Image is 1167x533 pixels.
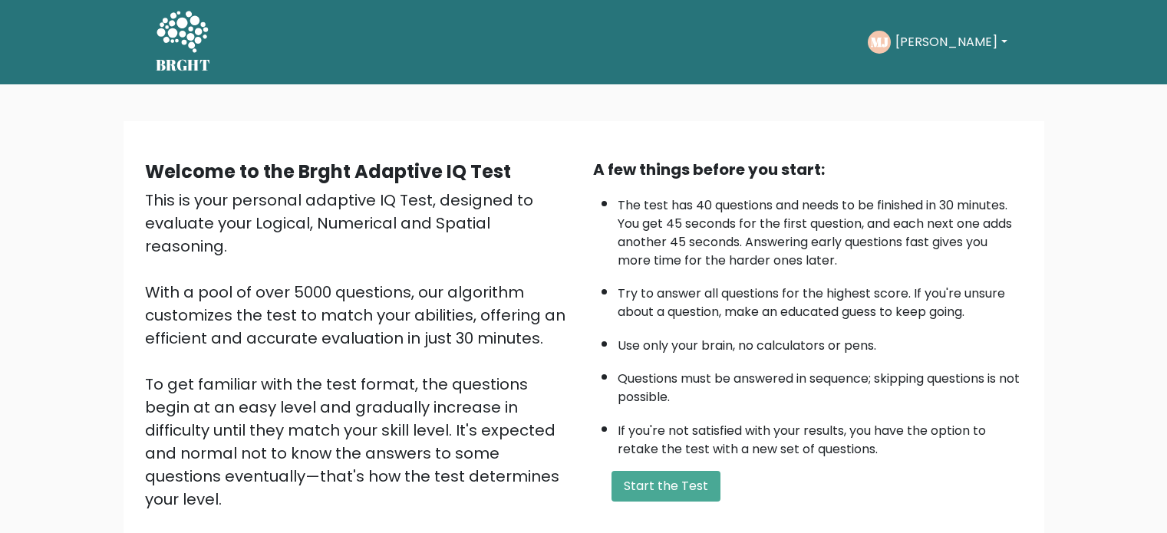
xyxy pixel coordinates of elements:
[891,32,1011,52] button: [PERSON_NAME]
[871,33,888,51] text: MJ
[618,414,1023,459] li: If you're not satisfied with your results, you have the option to retake the test with a new set ...
[156,6,211,78] a: BRGHT
[612,471,720,502] button: Start the Test
[145,159,511,184] b: Welcome to the Brght Adaptive IQ Test
[618,329,1023,355] li: Use only your brain, no calculators or pens.
[618,189,1023,270] li: The test has 40 questions and needs to be finished in 30 minutes. You get 45 seconds for the firs...
[618,277,1023,321] li: Try to answer all questions for the highest score. If you're unsure about a question, make an edu...
[593,158,1023,181] div: A few things before you start:
[156,56,211,74] h5: BRGHT
[618,362,1023,406] li: Questions must be answered in sequence; skipping questions is not possible.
